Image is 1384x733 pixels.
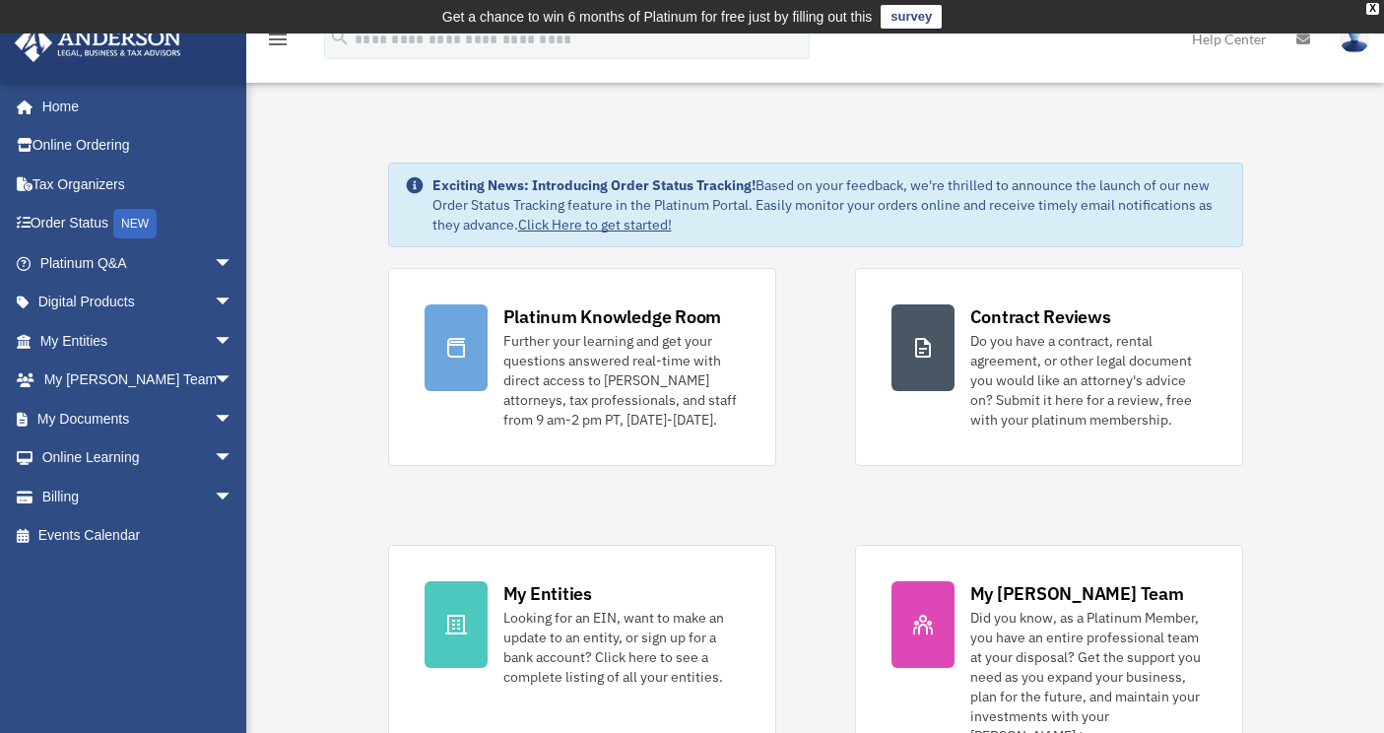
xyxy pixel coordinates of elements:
a: Tax Organizers [14,165,263,204]
a: menu [266,34,290,51]
div: Further your learning and get your questions answered real-time with direct access to [PERSON_NAM... [503,331,740,430]
i: menu [266,28,290,51]
a: Digital Productsarrow_drop_down [14,283,263,322]
a: My Entitiesarrow_drop_down [14,321,263,361]
a: My Documentsarrow_drop_down [14,399,263,438]
div: Platinum Knowledge Room [503,304,722,329]
strong: Exciting News: Introducing Order Status Tracking! [432,176,756,194]
div: My [PERSON_NAME] Team [970,581,1184,606]
a: Home [14,87,253,126]
a: Platinum Q&Aarrow_drop_down [14,243,263,283]
a: Click Here to get started! [518,216,672,233]
span: arrow_drop_down [214,243,253,284]
div: Do you have a contract, rental agreement, or other legal document you would like an attorney's ad... [970,331,1207,430]
span: arrow_drop_down [214,321,253,362]
a: Online Learningarrow_drop_down [14,438,263,478]
a: Events Calendar [14,516,263,556]
div: Looking for an EIN, want to make an update to an entity, or sign up for a bank account? Click her... [503,608,740,687]
div: Contract Reviews [970,304,1111,329]
a: Contract Reviews Do you have a contract, rental agreement, or other legal document you would like... [855,268,1243,466]
img: Anderson Advisors Platinum Portal [9,24,187,62]
a: My [PERSON_NAME] Teamarrow_drop_down [14,361,263,400]
div: close [1366,3,1379,15]
span: arrow_drop_down [214,283,253,323]
div: Get a chance to win 6 months of Platinum for free just by filling out this [442,5,873,29]
div: My Entities [503,581,592,606]
a: Online Ordering [14,126,263,166]
span: arrow_drop_down [214,438,253,479]
span: arrow_drop_down [214,477,253,517]
a: survey [881,5,942,29]
a: Platinum Knowledge Room Further your learning and get your questions answered real-time with dire... [388,268,776,466]
a: Order StatusNEW [14,204,263,244]
a: Billingarrow_drop_down [14,477,263,516]
div: NEW [113,209,157,238]
i: search [329,27,351,48]
span: arrow_drop_down [214,361,253,401]
img: User Pic [1340,25,1369,53]
span: arrow_drop_down [214,399,253,439]
div: Based on your feedback, we're thrilled to announce the launch of our new Order Status Tracking fe... [432,175,1226,234]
